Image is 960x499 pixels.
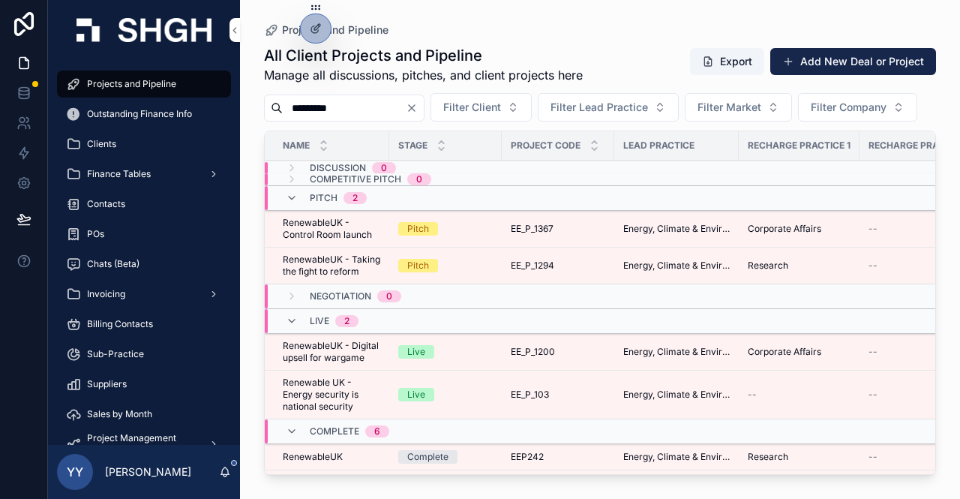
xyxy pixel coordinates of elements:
a: EE_P_1367 [511,223,605,235]
span: EE_P_1367 [511,223,553,235]
a: EE_P_1294 [511,260,605,272]
span: Contacts [87,198,125,210]
a: Finance Tables [57,161,231,188]
a: Complete [398,450,493,464]
a: Pitch [398,222,493,236]
div: 0 [416,173,422,185]
span: Sales by Month [87,408,152,420]
span: Competitive Pitch [310,173,401,185]
a: Projects and Pipeline [264,23,388,38]
span: Discussion [310,162,366,174]
a: Corporate Affairs [748,223,850,235]
a: Pitch [398,259,493,272]
span: Filter Market [697,100,761,115]
span: Corporate Affairs [748,223,821,235]
span: Lead Practice [623,140,694,152]
a: -- [748,389,850,401]
span: Clients [87,138,116,150]
span: Research [748,260,788,272]
span: Live [310,315,329,327]
div: scrollable content [48,60,240,445]
a: Sub-Practice [57,341,231,368]
span: Invoicing [87,288,125,300]
a: Research [748,451,850,463]
a: Clients [57,131,231,158]
span: Billing Contacts [87,318,153,330]
a: Suppliers [57,371,231,398]
a: Energy, Climate & Environment [623,389,730,401]
span: Finance Tables [87,168,151,180]
button: Select Button [538,93,679,122]
a: Live [398,388,493,401]
a: Research [748,260,850,272]
a: Contacts [57,191,231,218]
span: -- [868,260,877,272]
a: Outstanding Finance Info [57,101,231,128]
span: Complete [310,425,359,437]
span: Suppliers [87,378,127,390]
div: 0 [386,290,392,302]
a: EE_P_103 [511,389,605,401]
a: Renewable UK - Energy security is national security [283,377,380,413]
button: Clear [406,102,424,114]
a: Add New Deal or Project [770,48,936,75]
button: Select Button [685,93,792,122]
span: Outstanding Finance Info [87,108,192,120]
a: Chats (Beta) [57,251,231,278]
span: -- [868,346,877,358]
a: RenewableUK - Taking the fight to reform [283,254,380,278]
a: RenewableUK - Digital upsell for wargame [283,340,380,364]
img: App logo [76,18,211,42]
a: Billing Contacts [57,311,231,338]
h1: All Client Projects and Pipeline [264,45,583,66]
span: Sub-Practice [87,348,144,360]
span: Filter Client [443,100,501,115]
span: Stage [398,140,427,152]
div: Live [407,345,425,359]
span: YY [67,463,83,481]
a: Invoicing [57,281,231,308]
span: EE_P_103 [511,389,549,401]
span: -- [868,389,877,401]
button: Export [690,48,764,75]
a: Energy, Climate & Environment [623,223,730,235]
span: Negotiation [310,290,371,302]
div: Pitch [407,259,429,272]
span: -- [748,389,757,401]
span: -- [868,451,877,463]
a: Energy, Climate & Environment [623,260,730,272]
span: Project Management (beta) [87,432,196,456]
span: Name [283,140,310,152]
span: RenewableUK [283,451,343,463]
span: Recharge Practice 1 [748,140,850,152]
a: Projects and Pipeline [57,71,231,98]
a: RenewableUK - Control Room launch [283,217,380,241]
span: Corporate Affairs [748,346,821,358]
span: Manage all discussions, pitches, and client projects here [264,66,583,84]
span: EEP242 [511,451,544,463]
a: Live [398,345,493,359]
a: Project Management (beta) [57,431,231,458]
button: Select Button [798,93,917,122]
a: RenewableUK [283,451,380,463]
a: Energy, Climate & Environment [623,451,730,463]
div: Live [407,388,425,401]
div: 0 [381,162,387,174]
span: Projects and Pipeline [87,78,176,90]
span: -- [868,223,877,235]
div: Complete [407,450,448,464]
a: POs [57,221,231,248]
span: Filter Company [811,100,886,115]
span: Projects and Pipeline [282,23,388,38]
span: Project Code [511,140,580,152]
button: Select Button [430,93,532,122]
div: 2 [344,315,349,327]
